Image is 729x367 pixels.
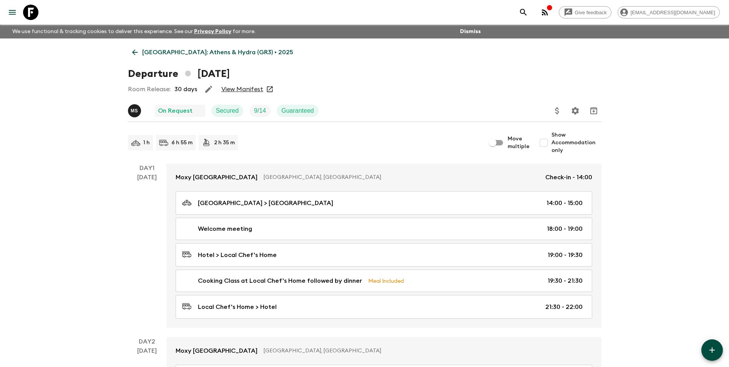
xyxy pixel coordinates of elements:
p: [GEOGRAPHIC_DATA], [GEOGRAPHIC_DATA] [264,173,539,181]
button: Dismiss [458,26,483,37]
button: Archive (Completed, Cancelled or Unsynced Departures only) [586,103,601,118]
a: View Manifest [221,85,263,93]
p: 18:00 - 19:00 [547,224,583,234]
p: Hotel > Local Chef's Home [198,250,277,260]
a: [GEOGRAPHIC_DATA] > [GEOGRAPHIC_DATA]14:00 - 15:00 [176,191,592,215]
p: 1 h [143,139,150,147]
a: Hotel > Local Chef's Home19:00 - 19:30 [176,243,592,267]
button: menu [5,5,20,20]
a: Privacy Policy [194,29,231,34]
div: Trip Fill [249,105,271,117]
p: 6 h 55 m [171,139,193,147]
a: Moxy [GEOGRAPHIC_DATA][GEOGRAPHIC_DATA], [GEOGRAPHIC_DATA] [166,337,601,365]
a: [GEOGRAPHIC_DATA]: Athens & Hydra (GR3) • 2025 [128,45,297,60]
p: 9 / 14 [254,106,266,115]
p: [GEOGRAPHIC_DATA] > [GEOGRAPHIC_DATA] [198,199,333,208]
p: [GEOGRAPHIC_DATA], [GEOGRAPHIC_DATA] [264,347,586,355]
a: Give feedback [559,6,611,18]
p: Moxy [GEOGRAPHIC_DATA] [176,173,257,182]
div: [EMAIL_ADDRESS][DOMAIN_NAME] [618,6,720,18]
h1: Departure [DATE] [128,66,230,82]
span: [EMAIL_ADDRESS][DOMAIN_NAME] [626,10,719,15]
p: 19:30 - 21:30 [548,276,583,285]
span: Give feedback [571,10,611,15]
p: On Request [158,106,193,115]
p: We use functional & tracking cookies to deliver this experience. See our for more. [9,25,259,38]
p: Guaranteed [281,106,314,115]
span: Show Accommodation only [551,131,601,154]
p: Room Release: [128,85,171,94]
div: Secured [211,105,244,117]
button: Update Price, Early Bird Discount and Costs [550,103,565,118]
p: 30 days [174,85,197,94]
a: Cooking Class at Local Chef's Home followed by dinnerMeal Included19:30 - 21:30 [176,270,592,292]
p: Check-in - 14:00 [545,173,592,182]
p: 2 h 35 m [214,139,235,147]
button: Settings [568,103,583,118]
p: 19:00 - 19:30 [548,250,583,260]
p: Moxy [GEOGRAPHIC_DATA] [176,346,257,355]
button: search adventures [516,5,531,20]
span: Magda Sotiriadis [128,107,143,113]
p: Meal Included [368,277,404,285]
p: Secured [216,106,239,115]
div: [DATE] [137,173,157,328]
p: Cooking Class at Local Chef's Home followed by dinner [198,276,362,285]
p: [GEOGRAPHIC_DATA]: Athens & Hydra (GR3) • 2025 [142,48,293,57]
p: Day 2 [128,337,166,346]
a: Local Chef's Home > Hotel21:30 - 22:00 [176,295,592,319]
p: Day 1 [128,163,166,173]
p: M S [131,108,138,114]
a: Moxy [GEOGRAPHIC_DATA][GEOGRAPHIC_DATA], [GEOGRAPHIC_DATA]Check-in - 14:00 [166,163,601,191]
p: Local Chef's Home > Hotel [198,302,277,312]
p: Welcome meeting [198,224,252,234]
span: Move multiple [508,135,530,150]
p: 21:30 - 22:00 [545,302,583,312]
a: Welcome meeting18:00 - 19:00 [176,218,592,240]
p: 14:00 - 15:00 [546,199,583,208]
button: MS [128,104,143,117]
